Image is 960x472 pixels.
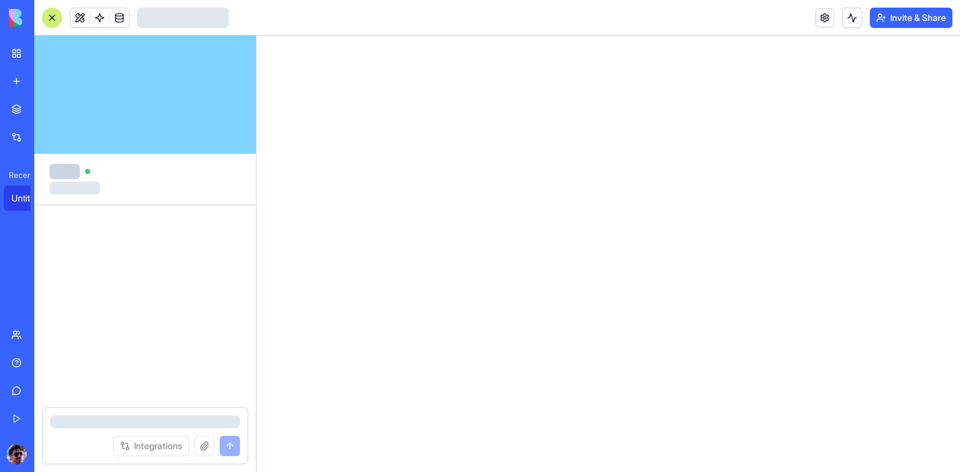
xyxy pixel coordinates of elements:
span: Recent [4,170,30,180]
div: Untitled App [11,192,47,205]
button: Invite & Share [870,8,952,28]
img: logo [9,9,88,27]
a: Untitled App [4,185,55,211]
img: ACg8ocIhkz1aRk-Roz4YyTqHfctiolHZE_H9nC0DkG-ZRW4gvUkYqIpa=s96-c [6,444,27,464]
